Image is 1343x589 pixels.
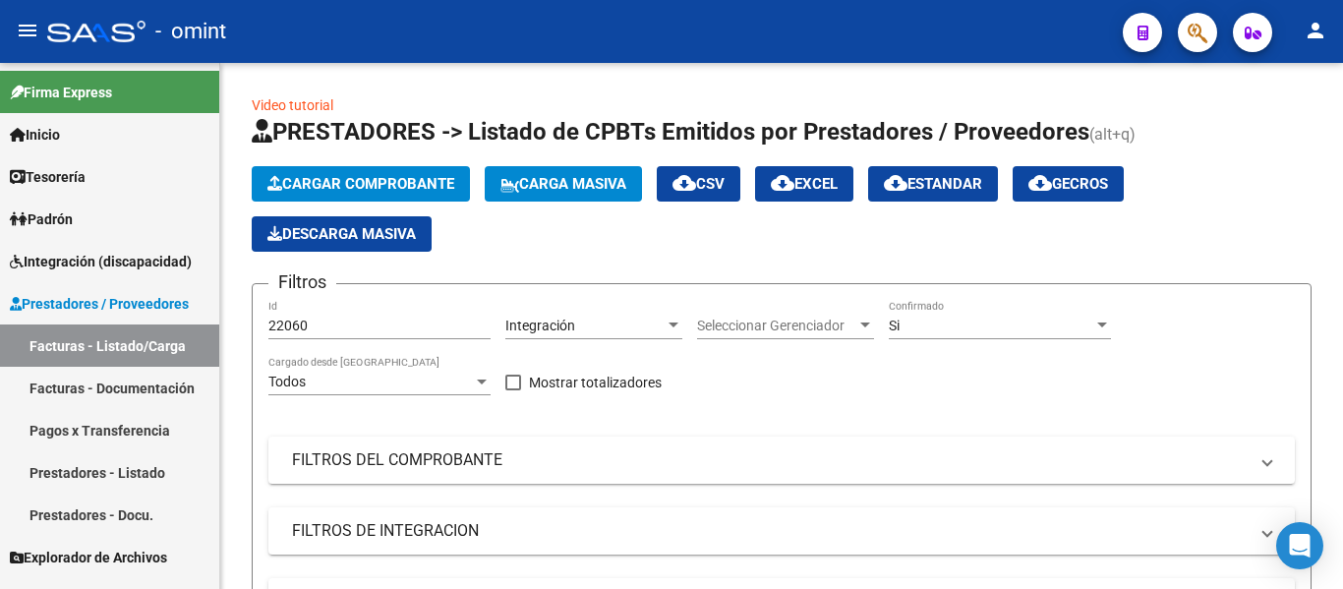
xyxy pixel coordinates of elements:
span: Firma Express [10,82,112,103]
app-download-masive: Descarga masiva de comprobantes (adjuntos) [252,216,432,252]
span: EXCEL [771,175,838,193]
mat-panel-title: FILTROS DE INTEGRACION [292,520,1248,542]
mat-panel-title: FILTROS DEL COMPROBANTE [292,449,1248,471]
mat-icon: menu [16,19,39,42]
mat-expansion-panel-header: FILTROS DEL COMPROBANTE [268,437,1295,484]
span: Estandar [884,175,982,193]
span: Carga Masiva [500,175,626,193]
div: Open Intercom Messenger [1276,522,1323,569]
span: Integración [505,318,575,333]
button: CSV [657,166,740,202]
span: PRESTADORES -> Listado de CPBTs Emitidos por Prestadores / Proveedores [252,118,1089,146]
button: Estandar [868,166,998,202]
span: Tesorería [10,166,86,188]
a: Video tutorial [252,97,333,113]
mat-icon: cloud_download [771,171,794,195]
span: Seleccionar Gerenciador [697,318,856,334]
span: CSV [672,175,725,193]
span: - omint [155,10,226,53]
span: Todos [268,374,306,389]
mat-icon: cloud_download [672,171,696,195]
span: Descarga Masiva [267,225,416,243]
span: (alt+q) [1089,125,1136,144]
span: Inicio [10,124,60,146]
button: EXCEL [755,166,853,202]
span: Si [889,318,900,333]
span: Prestadores / Proveedores [10,293,189,315]
span: Padrón [10,208,73,230]
mat-icon: cloud_download [884,171,907,195]
span: Explorador de Archivos [10,547,167,568]
button: Carga Masiva [485,166,642,202]
mat-icon: person [1304,19,1327,42]
button: Gecros [1013,166,1124,202]
span: Cargar Comprobante [267,175,454,193]
h3: Filtros [268,268,336,296]
button: Descarga Masiva [252,216,432,252]
mat-expansion-panel-header: FILTROS DE INTEGRACION [268,507,1295,555]
span: Integración (discapacidad) [10,251,192,272]
button: Cargar Comprobante [252,166,470,202]
mat-icon: cloud_download [1028,171,1052,195]
span: Mostrar totalizadores [529,371,662,394]
span: Gecros [1028,175,1108,193]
